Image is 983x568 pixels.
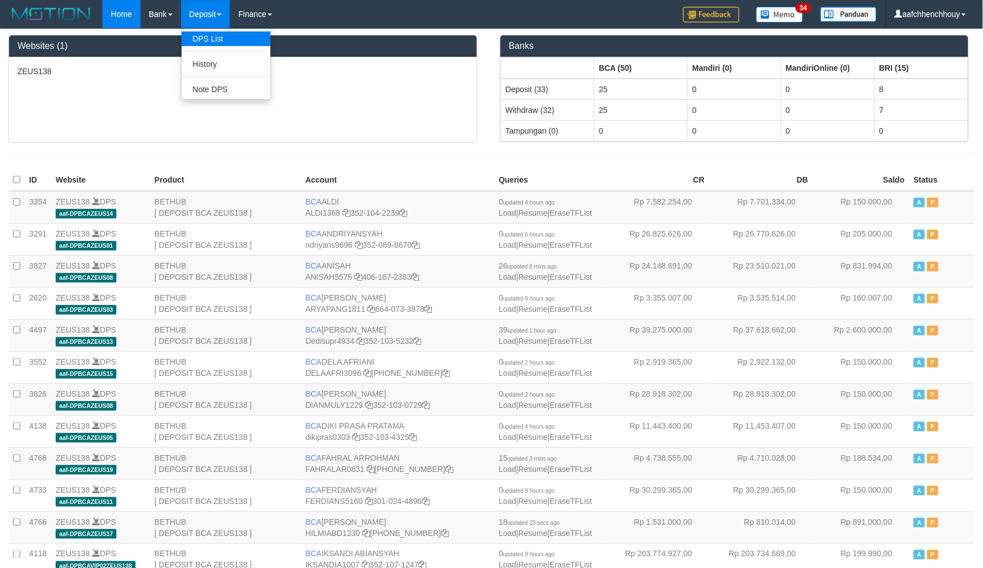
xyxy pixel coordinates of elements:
span: | | [499,357,592,378]
td: Rp 2.922.132,00 [709,351,813,383]
a: EraseTFList [550,369,592,378]
td: BETHUB [ DEPOSIT BCA ZEUS138 ] [150,255,301,287]
td: BETHUB [ DEPOSIT BCA ZEUS138 ] [150,415,301,447]
span: BCA [305,421,322,430]
td: 0 [874,120,968,141]
span: Active [914,230,925,239]
span: 34 [796,3,811,13]
a: EraseTFList [550,337,592,346]
td: BETHUB [ DEPOSIT BCA ZEUS138 ] [150,479,301,511]
td: Withdraw (32) [501,99,594,120]
td: BETHUB [ DEPOSIT BCA ZEUS138 ] [150,287,301,319]
a: History [182,57,270,71]
a: ALDI1368 [305,208,340,217]
td: [PERSON_NAME] [PHONE_NUMBER] [301,511,494,543]
a: Resume [518,272,548,281]
span: updated 23 secs ago [508,520,560,526]
td: Rp 7.582.254,00 [606,191,709,224]
a: ZEUS138 [56,261,90,270]
th: CR [606,169,709,191]
td: [PERSON_NAME] 352-103-0729 [301,383,494,415]
span: 0 [499,197,555,206]
td: Rp 150.000,00 [813,383,909,415]
span: aaf-DPBCAZEUS15 [56,369,116,379]
td: BETHUB [ DEPOSIT BCA ZEUS138 ] [150,319,301,351]
span: BCA [305,325,322,334]
a: Load [499,433,516,442]
img: Button%20Memo.svg [756,7,804,22]
span: | | [499,517,592,538]
td: Rp 188.534,00 [813,447,909,479]
td: DPS [51,191,150,224]
a: ZEUS138 [56,485,90,494]
a: Copy 8692458639 to clipboard [443,369,450,378]
td: [PERSON_NAME] 664-073-3878 [301,287,494,319]
span: 39 [499,325,556,334]
a: Note DPS [182,82,270,97]
span: aaf-DPBCAZEUS13 [56,337,116,347]
td: 4766 [25,511,51,543]
span: aaf-DPBCAZEUS08 [56,401,116,411]
img: panduan.png [820,7,877,22]
span: | | [499,325,592,346]
a: Load [499,465,516,474]
td: FERDIANSYAH 301-024-4896 [301,479,494,511]
td: DPS [51,479,150,511]
td: 3291 [25,223,51,255]
span: | | [499,261,592,281]
span: updated 2 hours ago [503,360,555,366]
th: Website [51,169,150,191]
a: Resume [518,529,548,538]
a: dikipras0303 [305,433,350,442]
span: 0 [499,549,555,558]
span: 0 [499,357,555,366]
th: Saldo [813,169,909,191]
a: Copy 4061672383 to clipboard [412,272,420,281]
a: HILMIABD1230 [305,529,360,538]
a: ZEUS138 [56,325,90,334]
td: Rp 30.299.365,00 [709,479,813,511]
td: Rp 26.825.626,00 [606,223,709,255]
a: Resume [518,401,548,410]
span: Paused [927,358,939,367]
td: Rp 3.355.007,00 [606,287,709,319]
td: Rp 39.275.000,00 [606,319,709,351]
span: Paused [927,486,939,496]
a: Resume [518,433,548,442]
td: Rp 150.000,00 [813,191,909,224]
span: Paused [927,262,939,271]
td: [PERSON_NAME] 352-103-5232 [301,319,494,351]
td: BETHUB [ DEPOSIT BCA ZEUS138 ] [150,223,301,255]
span: 26 [499,261,557,270]
span: | | [499,485,592,506]
td: DELA AFRIANI [PHONE_NUMBER] [301,351,494,383]
span: Active [914,198,925,207]
a: Load [499,401,516,410]
a: Resume [518,337,548,346]
a: EraseTFList [550,529,592,538]
a: ZEUS138 [56,229,90,238]
td: BETHUB [ DEPOSIT BCA ZEUS138 ] [150,383,301,415]
span: BCA [305,261,322,270]
a: Dedisupr4934 [305,337,354,346]
td: 0 [781,99,874,120]
a: ZEUS138 [56,293,90,302]
td: BETHUB [ DEPOSIT BCA ZEUS138 ] [150,447,301,479]
a: EraseTFList [550,272,592,281]
td: Rp 160.007,00 [813,287,909,319]
span: 15 [499,453,557,462]
span: updated 2 hours ago [503,392,555,398]
span: aaf-DPBCAZEUS14 [56,209,116,219]
th: ID [25,169,51,191]
td: ANDRIYANSYAH 352-089-8670 [301,223,494,255]
span: aaf-DPBCAZEUS19 [56,465,116,475]
th: DB [709,169,813,191]
a: EraseTFList [550,240,592,249]
td: Rp 150.000,00 [813,415,909,447]
a: Copy ndriyans9696 to clipboard [355,240,363,249]
a: Load [499,497,516,506]
a: EraseTFList [550,465,592,474]
td: 7 [874,99,968,120]
span: updated 4 hours ago [503,424,555,430]
a: Copy 3520898670 to clipboard [412,240,420,249]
